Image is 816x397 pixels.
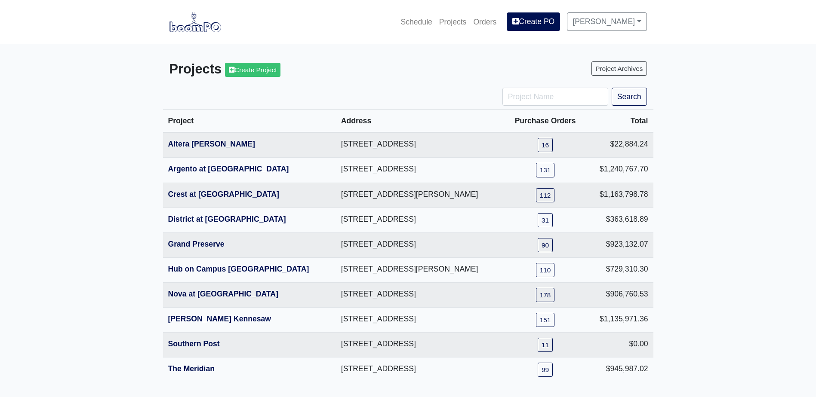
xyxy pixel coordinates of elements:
[336,282,505,307] td: [STREET_ADDRESS]
[536,263,555,277] a: 110
[168,364,215,373] a: The Meridian
[336,183,505,208] td: [STREET_ADDRESS][PERSON_NAME]
[336,308,505,333] td: [STREET_ADDRESS]
[502,88,608,106] input: Project Name
[336,232,505,257] td: [STREET_ADDRESS]
[507,12,560,31] a: Create PO
[397,12,435,31] a: Schedule
[336,132,505,158] td: [STREET_ADDRESS]
[168,140,255,148] a: Altera [PERSON_NAME]
[436,12,470,31] a: Projects
[567,12,647,31] a: [PERSON_NAME]
[336,333,505,357] td: [STREET_ADDRESS]
[505,110,586,133] th: Purchase Orders
[612,88,647,106] button: Search
[586,110,653,133] th: Total
[168,240,225,248] a: Grand Preserve
[168,165,289,173] a: Argento at [GEOGRAPHIC_DATA]
[586,308,653,333] td: $1,135,971.36
[538,138,553,152] a: 16
[536,163,555,177] a: 131
[538,238,553,252] a: 90
[336,208,505,232] td: [STREET_ADDRESS]
[336,158,505,183] td: [STREET_ADDRESS]
[586,132,653,158] td: $22,884.24
[225,63,280,77] a: Create Project
[586,333,653,357] td: $0.00
[586,183,653,208] td: $1,163,798.78
[536,188,555,202] a: 112
[168,339,220,348] a: Southern Post
[536,313,555,327] a: 151
[538,213,553,227] a: 31
[336,257,505,282] td: [STREET_ADDRESS][PERSON_NAME]
[586,158,653,183] td: $1,240,767.70
[536,288,555,302] a: 178
[470,12,500,31] a: Orders
[336,110,505,133] th: Address
[586,208,653,232] td: $363,618.89
[168,190,279,198] a: Crest at [GEOGRAPHIC_DATA]
[163,110,336,133] th: Project
[538,363,553,377] a: 99
[586,257,653,282] td: $729,310.30
[586,357,653,382] td: $945,987.02
[168,265,309,273] a: Hub on Campus [GEOGRAPHIC_DATA]
[538,338,553,352] a: 11
[168,315,271,323] a: [PERSON_NAME] Kennesaw
[586,282,653,307] td: $906,760.53
[168,215,286,223] a: District at [GEOGRAPHIC_DATA]
[336,357,505,382] td: [STREET_ADDRESS]
[169,12,221,32] img: boomPO
[169,61,402,77] h3: Projects
[586,232,653,257] td: $923,132.07
[168,290,278,298] a: Nova at [GEOGRAPHIC_DATA]
[591,61,647,76] a: Project Archives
